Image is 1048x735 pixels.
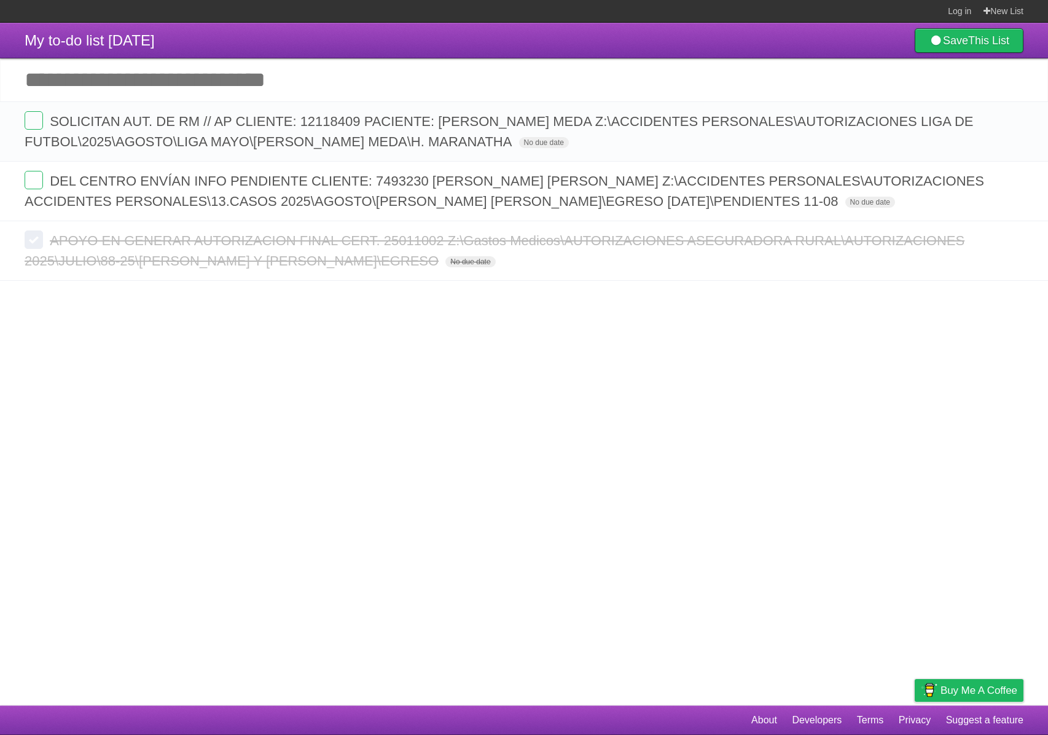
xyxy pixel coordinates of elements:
[946,709,1023,732] a: Suggest a feature
[25,233,964,269] span: APOYO EN GENERAR AUTORIZACION FINAL CERT. 25011002 Z:\Gastos Medicos\AUTORIZACIONES ASEGURADORA R...
[792,709,842,732] a: Developers
[25,32,155,49] span: My to-do list [DATE]
[915,679,1023,702] a: Buy me a coffee
[25,111,43,130] label: Done
[940,680,1017,701] span: Buy me a coffee
[968,34,1009,47] b: This List
[921,680,937,701] img: Buy me a coffee
[845,197,895,208] span: No due date
[25,171,43,189] label: Done
[519,137,569,148] span: No due date
[25,173,984,209] span: DEL CENTRO ENVÍAN INFO PENDIENTE CLIENTE: 7493230 [PERSON_NAME] [PERSON_NAME] Z:\ACCIDENTES PERSO...
[751,709,777,732] a: About
[915,28,1023,53] a: SaveThis List
[445,256,495,267] span: No due date
[899,709,931,732] a: Privacy
[948,191,972,211] label: Star task
[25,114,973,149] span: SOLICITAN AUT. DE RM // AP CLIENTE: 12118409 PACIENTE: [PERSON_NAME] MEDA Z:\ACCIDENTES PERSONALE...
[857,709,884,732] a: Terms
[25,230,43,249] label: Done
[948,132,972,152] label: Star task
